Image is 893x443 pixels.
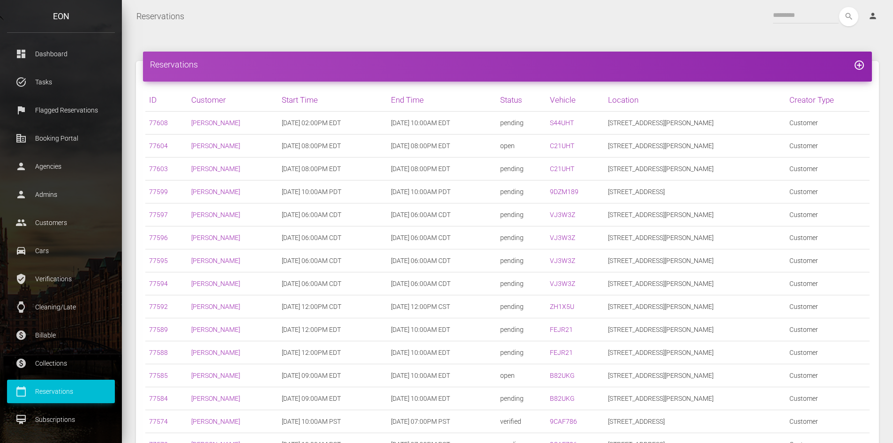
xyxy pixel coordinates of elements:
a: Reservations [136,5,184,28]
a: paid Collections [7,352,115,375]
td: [STREET_ADDRESS][PERSON_NAME] [604,387,786,410]
td: [DATE] 07:00PM PST [387,410,496,433]
td: [STREET_ADDRESS] [604,410,786,433]
a: VJ3W3Z [550,257,575,264]
a: [PERSON_NAME] [191,165,240,173]
a: 77597 [149,211,168,218]
td: [DATE] 10:00AM PDT [278,180,387,203]
p: Cars [14,244,108,258]
td: [STREET_ADDRESS] [604,180,786,203]
td: pending [496,226,546,249]
p: Booking Portal [14,131,108,145]
a: B82UKG [550,372,575,379]
td: [STREET_ADDRESS][PERSON_NAME] [604,158,786,180]
td: [DATE] 06:00AM CDT [387,272,496,295]
a: 77592 [149,303,168,310]
th: Vehicle [546,89,604,112]
a: [PERSON_NAME] [191,303,240,310]
td: pending [496,249,546,272]
p: Reservations [14,384,108,398]
td: [DATE] 12:00PM CDT [278,295,387,318]
td: pending [496,295,546,318]
td: [STREET_ADDRESS][PERSON_NAME] [604,318,786,341]
p: Verifications [14,272,108,286]
a: 77599 [149,188,168,195]
a: [PERSON_NAME] [191,188,240,195]
th: End Time [387,89,496,112]
a: [PERSON_NAME] [191,211,240,218]
a: [PERSON_NAME] [191,395,240,402]
a: 77608 [149,119,168,127]
td: [DATE] 10:00AM PDT [387,180,496,203]
p: Dashboard [14,47,108,61]
td: Customer [786,410,870,433]
h4: Reservations [150,59,865,70]
a: C21UHT [550,142,574,150]
a: [PERSON_NAME] [191,349,240,356]
a: 77589 [149,326,168,333]
td: pending [496,387,546,410]
td: [DATE] 08:00PM EDT [387,135,496,158]
td: [DATE] 10:00AM EDT [387,364,496,387]
a: S44UHT [550,119,574,127]
a: add_circle_outline [854,60,865,69]
td: [STREET_ADDRESS][PERSON_NAME] [604,112,786,135]
th: Status [496,89,546,112]
p: Admins [14,188,108,202]
a: [PERSON_NAME] [191,280,240,287]
td: [DATE] 09:00AM EDT [278,387,387,410]
td: [DATE] 06:00AM CDT [278,226,387,249]
td: [DATE] 06:00AM CDT [387,226,496,249]
th: Customer [188,89,278,112]
td: [STREET_ADDRESS][PERSON_NAME] [604,295,786,318]
td: [STREET_ADDRESS][PERSON_NAME] [604,249,786,272]
a: FEJR21 [550,326,573,333]
td: pending [496,272,546,295]
td: pending [496,341,546,364]
a: person [861,7,886,26]
a: verified_user Verifications [7,267,115,291]
a: C21UHT [550,165,574,173]
td: Customer [786,364,870,387]
td: [STREET_ADDRESS][PERSON_NAME] [604,203,786,226]
td: [STREET_ADDRESS][PERSON_NAME] [604,272,786,295]
td: [DATE] 10:00AM EDT [387,318,496,341]
a: 77603 [149,165,168,173]
a: 9CAF786 [550,418,577,425]
td: [DATE] 10:00AM EDT [387,341,496,364]
a: 77596 [149,234,168,241]
a: [PERSON_NAME] [191,257,240,264]
td: [STREET_ADDRESS][PERSON_NAME] [604,364,786,387]
th: Location [604,89,786,112]
a: drive_eta Cars [7,239,115,263]
td: [DATE] 08:00PM EDT [278,158,387,180]
a: dashboard Dashboard [7,42,115,66]
a: 77595 [149,257,168,264]
a: 77604 [149,142,168,150]
a: person Admins [7,183,115,206]
td: Customer [786,203,870,226]
p: Subscriptions [14,413,108,427]
td: [DATE] 10:00AM EDT [387,112,496,135]
a: VJ3W3Z [550,234,575,241]
td: [DATE] 12:00PM CST [387,295,496,318]
a: corporate_fare Booking Portal [7,127,115,150]
a: [PERSON_NAME] [191,142,240,150]
a: paid Billable [7,323,115,347]
i: add_circle_outline [854,60,865,71]
td: [DATE] 08:00PM EDT [387,158,496,180]
td: open [496,135,546,158]
a: person Agencies [7,155,115,178]
p: Billable [14,328,108,342]
td: [DATE] 08:00PM EDT [278,135,387,158]
a: B82UKG [550,395,575,402]
td: [DATE] 06:00AM CDT [278,249,387,272]
td: Customer [786,158,870,180]
td: Customer [786,272,870,295]
a: [PERSON_NAME] [191,372,240,379]
td: pending [496,318,546,341]
td: [DATE] 12:00PM EDT [278,341,387,364]
td: [DATE] 06:00AM CDT [278,203,387,226]
td: [STREET_ADDRESS][PERSON_NAME] [604,341,786,364]
td: Customer [786,226,870,249]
